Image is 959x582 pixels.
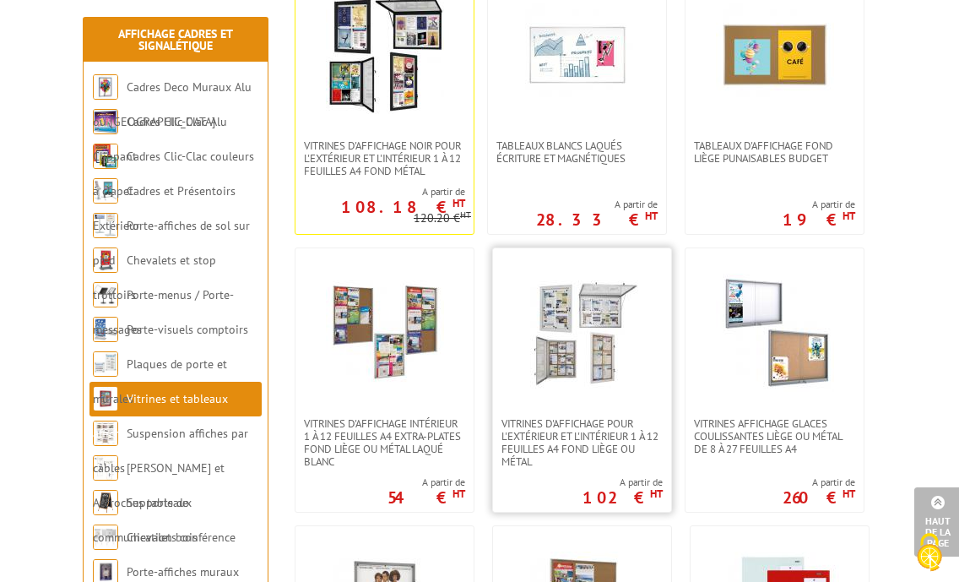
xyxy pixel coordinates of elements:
[93,218,250,268] a: Porte-affiches de sol sur pied
[536,198,658,211] span: A partir de
[118,26,233,53] a: Affichage Cadres et Signalétique
[843,209,855,223] sup: HT
[93,391,228,441] a: Vitrines et tableaux affichage
[783,492,855,503] p: 260 €
[93,460,225,510] a: [PERSON_NAME] et Accroches tableaux
[536,215,658,225] p: 28.33 €
[93,149,254,199] a: Cadres Clic-Clac couleurs à clapet
[783,476,855,489] span: A partir de
[452,487,465,501] sup: HT
[783,198,855,211] span: A partir de
[460,209,471,220] sup: HT
[452,196,465,210] sup: HT
[387,476,465,489] span: A partir de
[387,492,465,503] p: 54 €
[650,487,663,501] sup: HT
[295,139,474,177] a: VITRINES D'AFFICHAGE NOIR POUR L'EXTÉRIEUR ET L'INTÉRIEUR 1 À 12 FEUILLES A4 FOND MÉTAL
[496,139,658,165] span: Tableaux blancs laqués écriture et magnétiques
[783,215,855,225] p: 19 €
[93,495,198,545] a: Supports de communication bois
[685,139,864,165] a: Tableaux d'affichage fond liège punaisables Budget
[93,351,118,377] img: Plaques de porte et murales
[694,417,855,455] span: Vitrines affichage glaces coulissantes liège ou métal de 8 à 27 feuilles A4
[304,417,465,468] span: Vitrines d'affichage intérieur 1 à 12 feuilles A4 extra-plates fond liège ou métal laqué blanc
[93,74,118,100] img: Cadres Deco Muraux Alu ou Bois
[295,185,465,199] span: A partir de
[93,356,227,406] a: Plaques de porte et murales
[694,139,855,165] span: Tableaux d'affichage fond liège punaisables Budget
[645,209,658,223] sup: HT
[304,139,465,177] span: VITRINES D'AFFICHAGE NOIR POUR L'EXTÉRIEUR ET L'INTÉRIEUR 1 À 12 FEUILLES A4 FOND MÉTAL
[582,492,663,503] p: 102 €
[716,274,834,392] img: Vitrines affichage glaces coulissantes liège ou métal de 8 à 27 feuilles A4
[582,476,663,489] span: A partir de
[414,212,471,225] p: 120.20 €
[93,253,216,302] a: Chevalets et stop trottoirs
[493,417,671,468] a: Vitrines d'affichage pour l'extérieur et l'intérieur 1 à 12 feuilles A4 fond liège ou métal
[900,525,959,582] button: Cookies (fenêtre modale)
[93,426,248,476] a: Suspension affiches par câbles
[523,274,642,392] img: Vitrines d'affichage pour l'extérieur et l'intérieur 1 à 12 feuilles A4 fond liège ou métal
[341,202,465,212] p: 108.18 €
[93,79,252,129] a: Cadres Deco Muraux Alu ou [GEOGRAPHIC_DATA]
[127,322,248,337] a: Porte-visuels comptoirs
[908,531,951,574] img: Cookies (fenêtre modale)
[93,287,234,337] a: Porte-menus / Porte-messages
[127,564,239,579] a: Porte-affiches muraux
[295,417,474,468] a: Vitrines d'affichage intérieur 1 à 12 feuilles A4 extra-plates fond liège ou métal laqué blanc
[326,274,444,392] img: Vitrines d'affichage intérieur 1 à 12 feuilles A4 extra-plates fond liège ou métal laqué blanc
[488,139,666,165] a: Tableaux blancs laqués écriture et magnétiques
[93,183,236,233] a: Cadres et Présentoirs Extérieur
[127,530,236,545] a: Chevalets conférence
[843,487,855,501] sup: HT
[501,417,663,468] span: Vitrines d'affichage pour l'extérieur et l'intérieur 1 à 12 feuilles A4 fond liège ou métal
[93,114,227,164] a: Cadres Clic-Clac Alu Clippant
[685,417,864,455] a: Vitrines affichage glaces coulissantes liège ou métal de 8 à 27 feuilles A4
